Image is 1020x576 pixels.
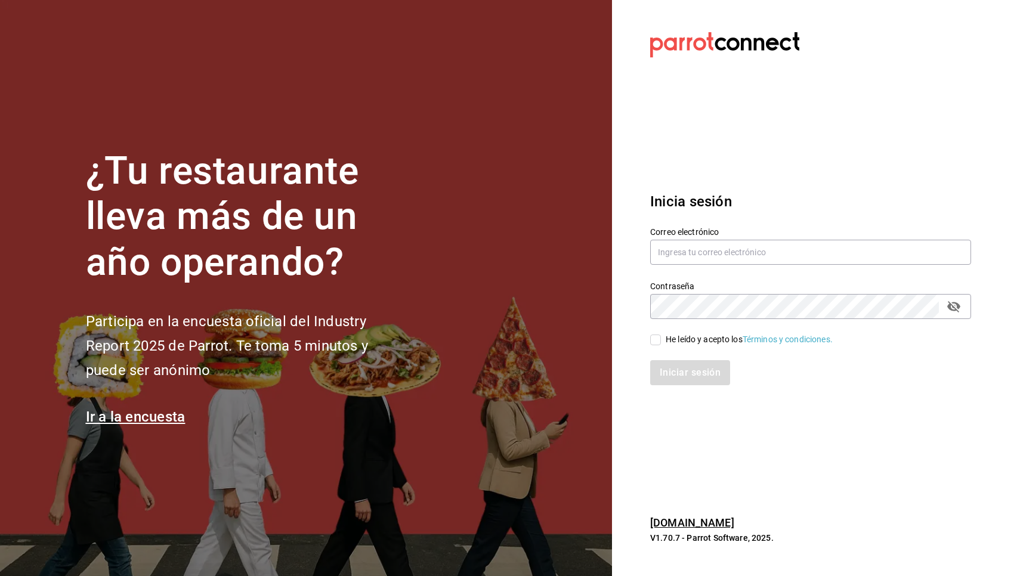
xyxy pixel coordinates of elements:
[743,335,833,344] a: Términos y condiciones.
[650,191,971,212] h3: Inicia sesión
[650,227,971,236] label: Correo electrónico
[650,240,971,265] input: Ingresa tu correo electrónico
[86,408,186,425] a: Ir a la encuesta
[86,309,408,382] h2: Participa en la encuesta oficial del Industry Report 2025 de Parrot. Te toma 5 minutos y puede se...
[650,516,734,529] a: [DOMAIN_NAME]
[666,333,833,346] div: He leído y acepto los
[650,281,971,290] label: Contraseña
[944,296,964,317] button: passwordField
[86,148,408,286] h1: ¿Tu restaurante lleva más de un año operando?
[650,532,971,544] p: V1.70.7 - Parrot Software, 2025.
